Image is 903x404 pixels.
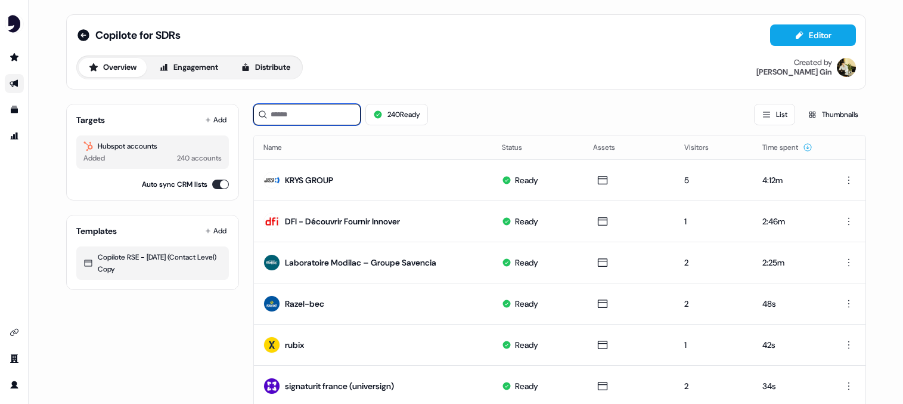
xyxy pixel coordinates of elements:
[762,137,812,158] button: Time spent
[684,298,743,310] div: 2
[684,380,743,392] div: 2
[203,223,229,239] button: Add
[684,257,743,269] div: 2
[762,339,819,351] div: 42s
[762,257,819,269] div: 2:25m
[515,339,538,351] div: Ready
[684,215,743,227] div: 1
[762,174,819,186] div: 4:12m
[285,380,394,392] div: signaturit france (universign)
[5,48,24,67] a: Go to prospects
[502,137,536,158] button: Status
[5,127,24,146] a: Go to attribution
[515,257,538,269] div: Ready
[5,74,24,93] a: Go to outbound experience
[762,380,819,392] div: 34s
[762,215,819,227] div: 2:46m
[762,298,819,310] div: 48s
[285,339,304,351] div: rubix
[770,24,856,46] button: Editor
[76,114,105,126] div: Targets
[800,104,866,125] button: Thumbnails
[515,174,538,186] div: Ready
[5,100,24,119] a: Go to templates
[770,30,856,43] a: Editor
[515,215,538,227] div: Ready
[76,225,117,237] div: Templates
[684,137,723,158] button: Visitors
[285,298,324,310] div: Razel-bec
[177,152,222,164] div: 240 accounts
[5,375,24,394] a: Go to profile
[5,323,24,342] a: Go to integrations
[756,67,832,77] div: [PERSON_NAME] Gin
[837,58,856,77] img: Armand
[515,298,538,310] div: Ready
[263,137,296,158] button: Name
[142,178,207,190] label: Auto sync CRM lists
[684,339,743,351] div: 1
[754,104,795,125] button: List
[285,257,436,269] div: Laboratoire Modilac – Groupe Savencia
[79,58,147,77] button: Overview
[149,58,228,77] button: Engagement
[5,349,24,368] a: Go to team
[95,28,181,42] span: Copilote for SDRs
[515,380,538,392] div: Ready
[83,152,105,164] div: Added
[794,58,832,67] div: Created by
[285,174,333,186] div: KRYS GROUP
[684,174,743,186] div: 5
[203,112,229,128] button: Add
[83,140,222,152] div: Hubspot accounts
[285,215,400,227] div: DFI - Découvrir Fournir Innover
[584,135,675,159] th: Assets
[83,251,222,275] div: Copilote RSE - [DATE] (Contact Level) Copy
[365,104,428,125] button: 240Ready
[231,58,300,77] button: Distribute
